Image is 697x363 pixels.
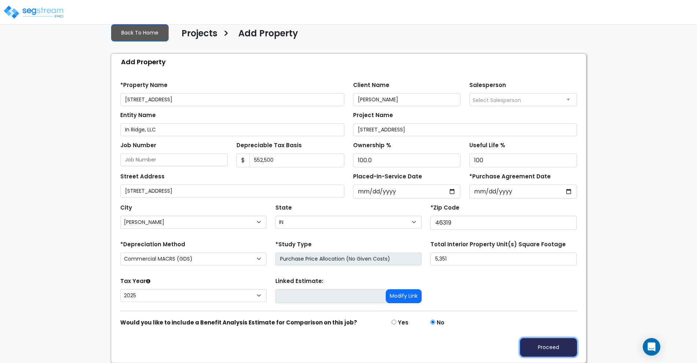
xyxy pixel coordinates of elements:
[236,153,250,167] span: $
[120,240,185,249] label: *Depreciation Method
[469,141,505,150] label: Useful Life %
[353,173,422,181] label: Placed-In-Service Date
[386,289,422,303] button: Modify Link
[120,81,168,90] label: *Property Name
[120,173,165,181] label: Street Address
[120,153,228,166] input: Job Number
[643,338,660,356] div: Open Intercom Messenger
[275,277,323,286] label: Linked Estimate:
[3,5,65,19] img: logo_pro_r.png
[430,216,577,230] input: Zip Code
[437,319,444,327] label: No
[120,185,344,197] input: Street Address
[430,204,459,212] label: *Zip Code
[176,28,217,44] a: Projects
[520,338,577,357] button: Proceed
[223,28,229,42] h3: >
[353,111,393,120] label: Project Name
[469,185,577,199] input: Purchase Date
[120,204,132,212] label: City
[275,204,292,212] label: State
[238,28,298,41] h4: Add Property
[233,28,298,44] a: Add Property
[353,81,389,90] label: Client Name
[111,24,169,41] a: Back To Home
[115,54,586,70] div: Add Property
[120,111,156,120] label: Entity Name
[353,141,391,150] label: Ownership %
[120,141,156,150] label: Job Number
[181,28,217,41] h4: Projects
[469,81,506,90] label: Salesperson
[430,253,577,265] input: total square foot
[120,319,357,326] strong: Would you like to include a Benefit Analysis Estimate for Comparison on this job?
[430,240,566,249] label: Total Interior Property Unit(s) Square Footage
[398,319,408,327] label: Yes
[275,240,312,249] label: *Study Type
[473,97,521,104] span: Select Salesperson
[249,153,344,167] input: 0.00
[353,93,461,106] input: Client Name
[469,173,551,181] label: *Purchase Agreement Date
[469,153,577,167] input: Useful Life %
[236,141,302,150] label: Depreciable Tax Basis
[353,153,461,167] input: Ownership %
[120,123,344,136] input: Entity Name
[120,93,344,106] input: Property Name
[120,277,150,286] label: Tax Year
[353,123,577,136] input: Project Name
